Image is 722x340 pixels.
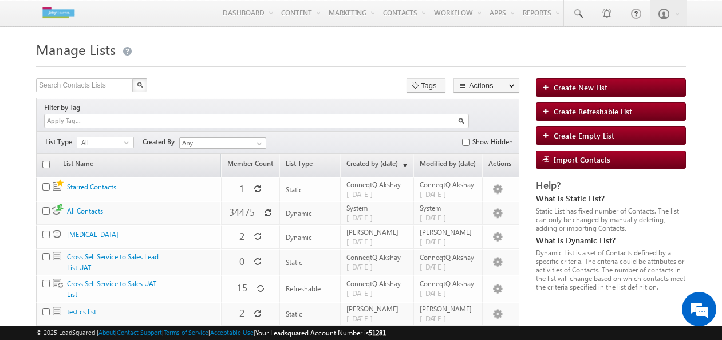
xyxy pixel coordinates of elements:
[420,288,452,298] span: [DATE]
[554,82,607,92] span: Create New List
[542,132,554,139] img: add_icon.png
[286,185,302,194] span: Static
[45,137,77,147] span: List Type
[67,252,159,272] a: Cross Sell Service to Sales Lead List UAT
[53,252,61,260] span: Static
[286,209,312,218] span: Dynamic
[420,204,477,212] span: System
[346,279,408,288] span: ConneqtQ Akshay
[239,306,244,319] span: 2
[420,228,477,236] span: [PERSON_NAME]
[52,204,64,215] span: Dynamic
[53,307,61,315] span: Static
[536,151,686,169] a: Import Contacts
[222,155,279,177] a: Member Count
[251,138,265,149] a: Show All Items
[483,155,519,177] span: Actions
[117,329,162,336] a: Contact Support
[229,205,255,219] span: 34475
[67,230,119,239] a: [MEDICAL_DATA]
[420,189,452,199] span: [DATE]
[420,262,452,271] span: [DATE]
[554,106,632,116] span: Create Refreshable List
[346,204,408,212] span: System
[67,183,116,191] a: Starred Contacts
[346,180,408,189] span: ConneqtQ Akshay
[346,189,379,199] span: [DATE]
[57,155,99,177] a: List Name
[286,258,302,267] span: Static
[420,305,477,313] span: [PERSON_NAME]
[143,137,179,147] span: Created By
[414,155,482,177] a: Modified by (date)
[472,137,513,147] label: Show Hidden
[554,155,610,164] span: Import Contacts
[286,310,302,318] span: Static
[369,329,386,337] span: 51281
[36,3,81,23] img: Custom Logo
[346,313,379,323] span: [DATE]
[398,160,407,169] span: (sorted descending)
[346,305,408,313] span: [PERSON_NAME]
[346,288,379,298] span: [DATE]
[67,207,103,215] a: All Contacts
[346,228,408,236] span: [PERSON_NAME]
[346,253,408,262] span: ConneqtQ Akshay
[36,327,386,338] span: © 2025 LeadSquared | | | | |
[77,137,124,148] span: All
[179,137,266,149] input: Type to Search
[554,131,614,140] span: Create Empty List
[536,235,686,246] div: What is Dynamic List?
[286,233,312,242] span: Dynamic
[420,212,452,222] span: [DATE]
[286,284,321,293] span: Refreshable
[239,182,244,195] span: 1
[239,230,244,243] span: 2
[346,236,379,246] span: [DATE]
[255,329,386,337] span: Your Leadsquared Account Number is
[137,82,143,88] img: Search
[210,329,254,336] a: Acceptable Use
[42,161,50,168] input: Check all records
[53,230,61,238] span: Dynamic
[53,279,63,288] span: Refreshable
[420,279,477,288] span: ConneqtQ Akshay
[46,116,114,126] input: Apply Tag...
[420,236,452,246] span: [DATE]
[542,84,554,90] img: add_icon.png
[420,253,477,262] span: ConneqtQ Akshay
[237,281,247,294] span: 15
[67,279,156,299] a: Cross Sell Service to Sales UAT List
[44,101,84,114] div: Filter by Tag
[407,78,445,93] button: Tags
[67,307,96,316] a: test cs list
[420,180,477,189] span: ConneqtQ Akshay
[98,329,115,336] a: About
[346,262,379,271] span: [DATE]
[124,140,133,145] span: select
[458,118,464,124] img: Search
[341,155,413,177] a: Created by (date)(sorted descending)
[164,329,208,336] a: Terms of Service
[53,178,65,191] span: Static
[536,207,686,232] div: Static List has fixed number of Contacts. The list can only be changed by manually deleting, addi...
[346,212,379,222] span: [DATE]
[542,108,554,114] img: add_icon.png
[36,40,116,58] span: Manage Lists
[542,156,554,163] img: import_icon.png
[536,248,686,291] div: Dynamic List is a set of Contacts defined by a specific criteria. The criteria could be attribute...
[280,155,340,177] a: List Type
[453,78,519,93] button: Actions
[239,255,244,268] span: 0
[536,180,686,191] div: Help?
[536,193,686,204] div: What is Static List?
[420,313,452,323] span: [DATE]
